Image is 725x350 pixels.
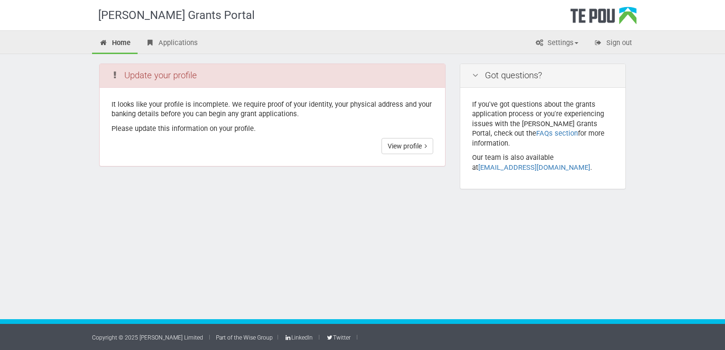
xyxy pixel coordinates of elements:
p: Our team is also available at . [472,153,613,172]
p: If you've got questions about the grants application process or you're experiencing issues with t... [472,100,613,148]
a: Copyright © 2025 [PERSON_NAME] Limited [92,334,203,341]
a: Settings [528,33,586,54]
a: Part of the Wise Group [216,334,273,341]
div: Te Pou Logo [570,7,637,30]
a: Applications [139,33,205,54]
div: Update your profile [100,64,445,88]
a: FAQs section [536,129,578,138]
a: Home [92,33,138,54]
a: Sign out [586,33,639,54]
div: Got questions? [460,64,625,88]
p: It looks like your profile is incomplete. We require proof of your identity, your physical addres... [112,100,433,119]
a: Twitter [325,334,350,341]
a: [EMAIL_ADDRESS][DOMAIN_NAME] [478,163,590,172]
p: Please update this information on your profile. [112,124,433,134]
a: LinkedIn [284,334,313,341]
a: View profile [381,138,433,154]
